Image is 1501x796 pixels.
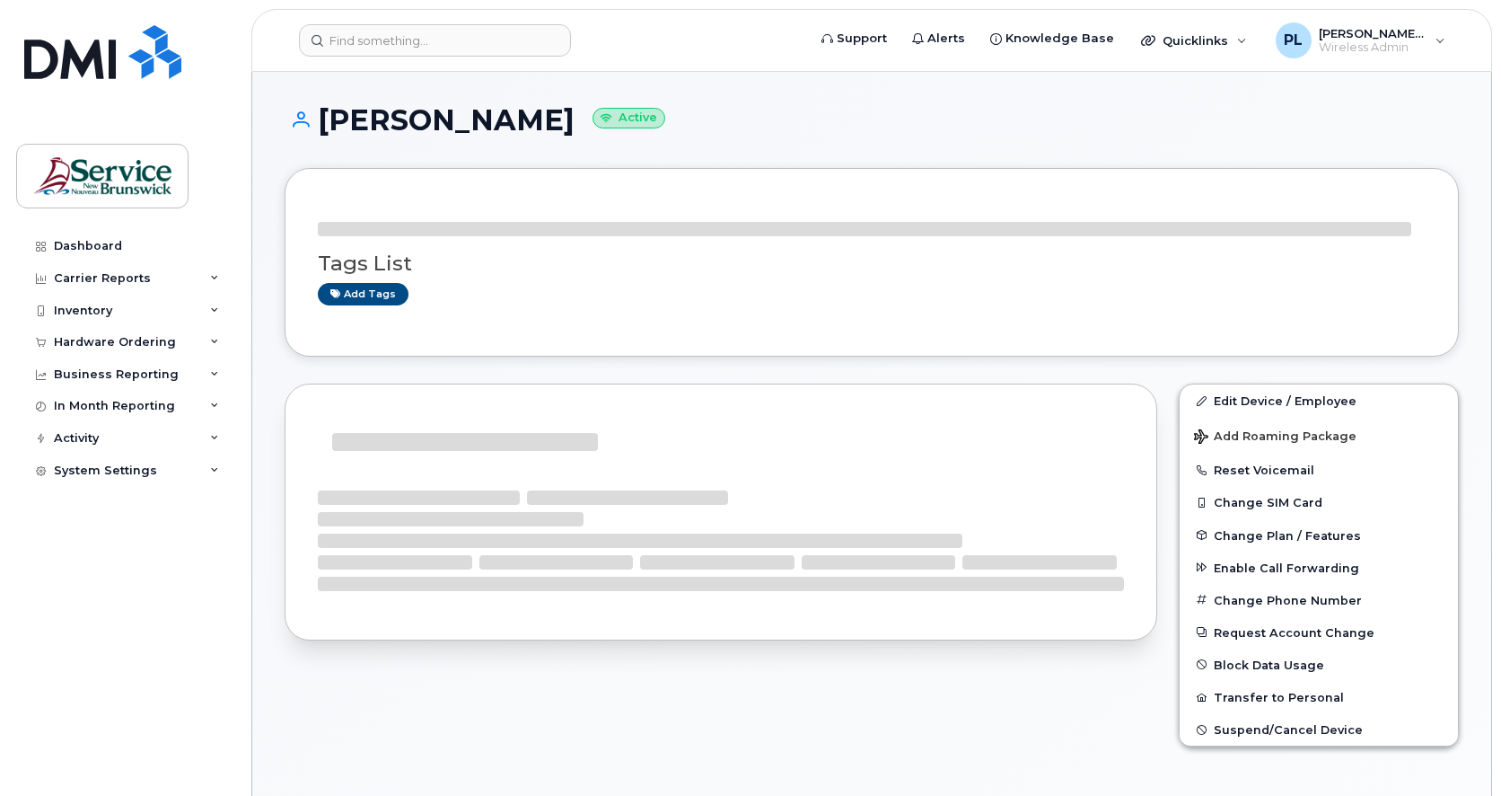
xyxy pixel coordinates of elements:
a: Add tags [318,283,408,305]
button: Block Data Usage [1180,649,1458,681]
button: Change Plan / Features [1180,519,1458,552]
button: Transfer to Personal [1180,681,1458,713]
button: Reset Voicemail [1180,454,1458,486]
a: Edit Device / Employee [1180,385,1458,417]
small: Active [592,108,665,128]
button: Change Phone Number [1180,584,1458,616]
span: Add Roaming Package [1194,429,1356,447]
button: Change SIM Card [1180,486,1458,518]
span: Change Plan / Features [1214,528,1361,542]
h3: Tags List [318,252,1426,275]
h1: [PERSON_NAME] [285,104,1459,136]
span: Suspend/Cancel Device [1214,723,1363,737]
button: Request Account Change [1180,616,1458,649]
button: Suspend/Cancel Device [1180,713,1458,746]
button: Add Roaming Package [1180,417,1458,454]
button: Enable Call Forwarding [1180,552,1458,584]
span: Enable Call Forwarding [1214,561,1359,574]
